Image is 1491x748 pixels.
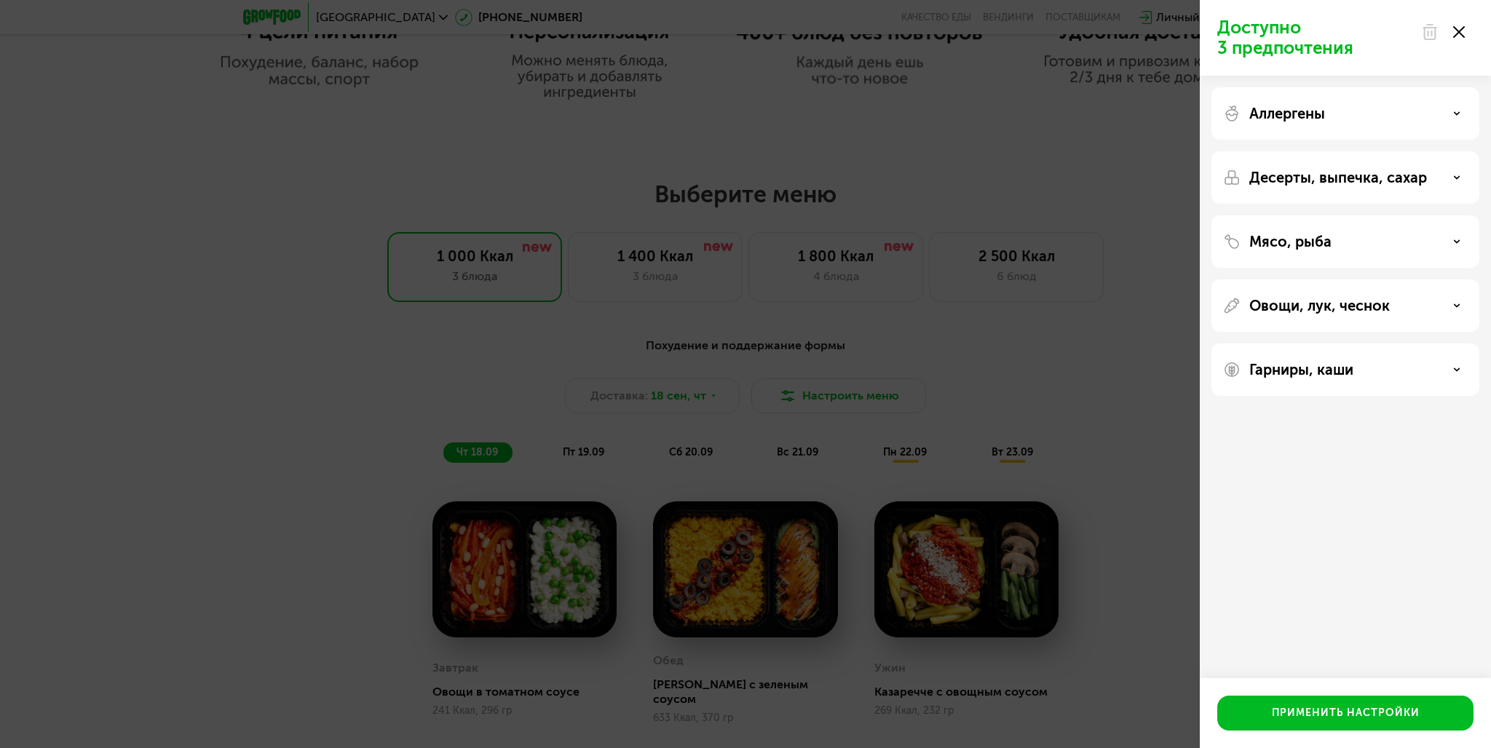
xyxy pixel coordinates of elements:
[1249,169,1427,186] p: Десерты, выпечка, сахар
[1272,706,1420,720] div: Применить настройки
[1249,361,1353,378] p: Гарниры, каши
[1249,233,1332,250] p: Мясо, рыба
[1217,696,1474,731] button: Применить настройки
[1249,105,1325,122] p: Аллергены
[1217,17,1412,58] p: Доступно 3 предпочтения
[1249,297,1390,314] p: Овощи, лук, чеснок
